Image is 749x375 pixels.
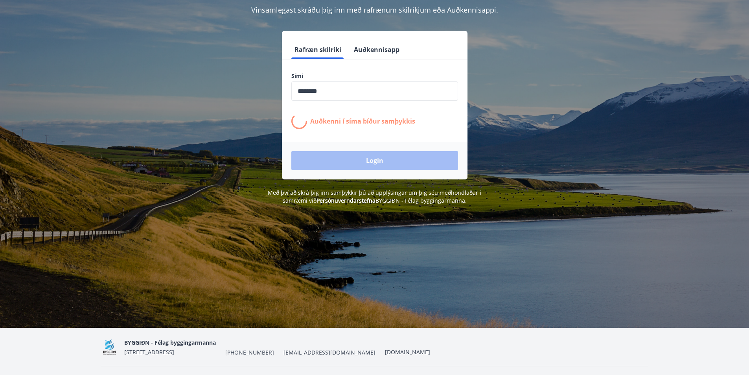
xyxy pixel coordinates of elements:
[225,349,274,357] span: [PHONE_NUMBER]
[124,348,174,356] span: [STREET_ADDRESS]
[251,5,498,15] span: Vinsamlegast skráðu þig inn með rafrænum skilríkjum eða Auðkennisappi.
[124,339,216,346] span: BYGGIÐN - Félag byggingarmanna
[317,197,375,204] a: Persónuverndarstefna
[351,40,403,59] button: Auðkennisapp
[291,40,344,59] button: Rafræn skilríki
[283,349,375,357] span: [EMAIL_ADDRESS][DOMAIN_NAME]
[385,348,430,356] a: [DOMAIN_NAME]
[291,72,458,80] label: Sími
[268,189,481,204] span: Með því að skrá þig inn samþykkir þú að upplýsingar um þig séu meðhöndlaðar í samræmi við BYGGIÐN...
[101,339,118,356] img: BKlGVmlTW1Qrz68WFGMFQUcXHWdQd7yePWMkvn3i.png
[310,117,415,126] p: Auðkenni í síma bíður samþykkis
